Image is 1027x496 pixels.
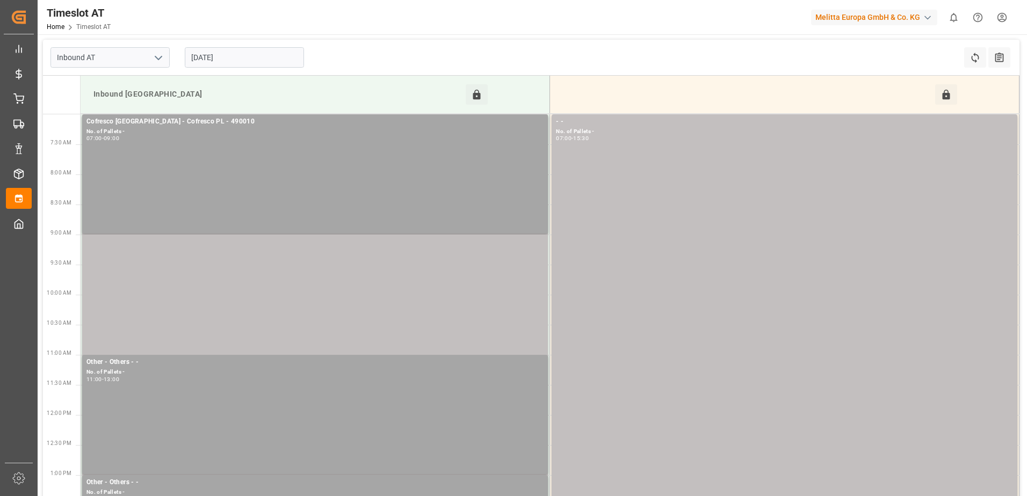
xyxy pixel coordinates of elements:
input: Type to search/select [50,47,170,68]
div: Inbound [GEOGRAPHIC_DATA] [89,84,466,105]
button: open menu [150,49,166,66]
button: Help Center [966,5,990,30]
span: 1:00 PM [50,470,71,476]
div: 07:00 [556,136,572,141]
div: No. of Pallets - [86,127,544,136]
div: 09:00 [104,136,119,141]
div: 13:00 [104,377,119,382]
input: DD-MM-YYYY [185,47,304,68]
span: 8:00 AM [50,170,71,176]
div: No. of Pallets - [556,127,1013,136]
div: Melitta Europa GmbH & Co. KG [811,10,937,25]
span: 9:00 AM [50,230,71,236]
a: Home [47,23,64,31]
div: - [572,136,573,141]
span: 10:00 AM [47,290,71,296]
div: 07:00 [86,136,102,141]
span: 8:30 AM [50,200,71,206]
span: 12:30 PM [47,440,71,446]
div: Cofresco [GEOGRAPHIC_DATA] - Cofresco PL - 490010 [86,116,544,127]
span: 11:30 AM [47,380,71,386]
div: - [102,136,104,141]
button: show 0 new notifications [942,5,966,30]
span: 10:30 AM [47,320,71,326]
div: Other - Others - - [86,477,544,488]
div: - [102,377,104,382]
span: 7:30 AM [50,140,71,145]
div: Timeslot AT [47,5,111,21]
div: 11:00 [86,377,102,382]
span: 11:00 AM [47,350,71,356]
div: No. of Pallets - [86,368,544,377]
span: 12:00 PM [47,410,71,416]
div: Other - Others - - [86,357,544,368]
button: Melitta Europa GmbH & Co. KG [811,7,942,27]
span: 9:30 AM [50,260,71,266]
div: 15:30 [573,136,589,141]
div: - - [556,116,1013,127]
